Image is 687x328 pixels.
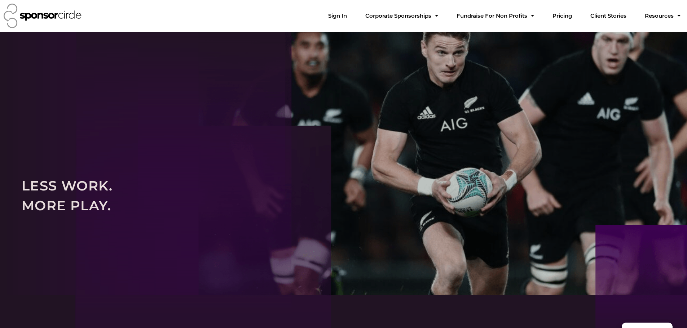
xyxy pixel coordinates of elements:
h2: LESS WORK. MORE PLAY. [22,176,665,216]
nav: Menu [322,9,686,23]
img: Sponsor Circle logo [4,4,82,28]
a: Resources [639,9,686,23]
a: Fundraise For Non ProfitsMenu Toggle [451,9,540,23]
a: Pricing [547,9,578,23]
a: Client Stories [585,9,632,23]
a: Corporate SponsorshipsMenu Toggle [360,9,444,23]
a: Sign In [322,9,353,23]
